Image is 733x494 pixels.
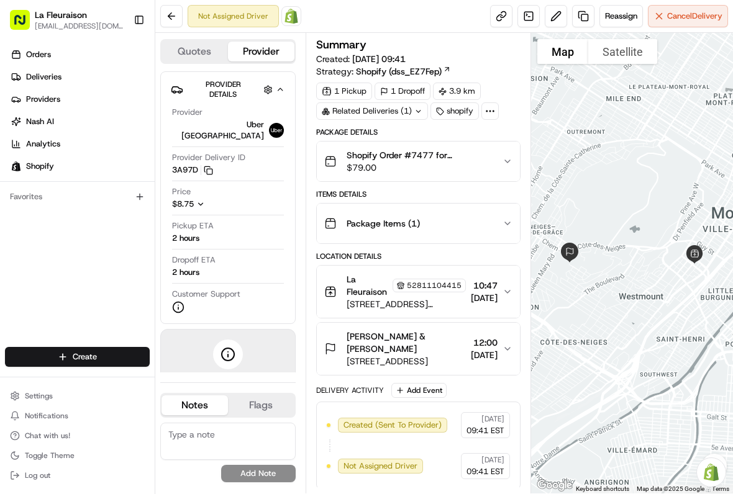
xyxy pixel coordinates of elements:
[172,119,264,141] span: Uber [GEOGRAPHIC_DATA]
[316,127,521,137] div: Package Details
[347,355,466,367] span: [STREET_ADDRESS]
[599,5,643,27] button: Reassign
[25,244,95,256] span: Knowledge Base
[471,279,498,292] span: 10:47
[25,411,68,421] span: Notifications
[171,77,285,102] button: Provider Details
[5,156,155,176] a: Shopify
[7,239,100,261] a: 📗Knowledge Base
[391,383,447,398] button: Add Event
[471,292,498,304] span: [DATE]
[5,134,155,154] a: Analytics
[12,161,83,171] div: Past conversations
[269,123,284,138] img: uber-new-logo.jpeg
[211,122,226,137] button: Start new chat
[117,244,199,256] span: API Documentation
[5,67,155,87] a: Deliveries
[467,425,504,436] span: 09:41 EST
[637,485,704,492] span: Map data ©2025 Google
[588,39,657,64] button: Show satellite imagery
[5,187,150,207] div: Favorites
[430,102,479,120] div: shopify
[534,477,575,493] a: Open this area in Google Maps (opens a new window)
[5,89,155,109] a: Providers
[73,351,97,362] span: Create
[316,251,521,261] div: Location Details
[56,131,171,141] div: We're available if you need us!
[12,245,22,255] div: 📗
[172,199,194,209] span: $8.75
[534,477,575,493] img: Google
[316,39,366,50] h3: Summary
[316,83,372,100] div: 1 Pickup
[25,470,50,480] span: Log out
[5,45,155,65] a: Orders
[316,189,521,199] div: Items Details
[228,42,294,61] button: Provider
[172,164,213,176] button: 3A97D
[12,181,32,200] img: Masood Aslam
[35,21,124,31] button: [EMAIL_ADDRESS][DOMAIN_NAME]
[26,116,54,127] span: Nash AI
[702,454,727,478] button: Map camera controls
[172,233,199,244] div: 2 hours
[356,65,442,78] span: Shopify (dss_EZ7Fep)
[11,161,21,171] img: Shopify logo
[162,395,228,415] button: Notes
[26,138,60,150] span: Analytics
[481,414,504,424] span: [DATE]
[347,217,420,230] span: Package Items ( 1 )
[576,485,629,493] button: Keyboard shortcuts
[172,220,214,231] span: Pickup ETA
[471,349,498,361] span: [DATE]
[172,107,203,118] span: Provider
[172,152,245,163] span: Provider Delivery ID
[407,281,462,290] span: 52811104415
[172,199,281,210] button: $8.75
[103,192,107,202] span: •
[25,193,35,203] img: 1736555255976-a54dd68f-1ca7-489b-9aae-adbdc363a1c4
[317,266,520,318] button: La Fleuraison52811104415[STREET_ADDRESS][PERSON_NAME]10:47[DATE]
[347,330,466,355] span: [PERSON_NAME] & [PERSON_NAME]
[317,323,520,375] button: [PERSON_NAME] & [PERSON_NAME][STREET_ADDRESS]12:00[DATE]
[5,447,150,464] button: Toggle Theme
[162,42,228,61] button: Quotes
[5,347,150,367] button: Create
[124,274,150,284] span: Pylon
[356,65,451,78] a: Shopify (dss_EZ7Fep)
[25,451,75,460] span: Toggle Theme
[32,80,205,93] input: Clear
[317,204,520,243] button: Package Items (1)
[25,431,70,441] span: Chat with us!
[5,407,150,424] button: Notifications
[316,385,384,395] div: Delivery Activity
[228,395,294,415] button: Flags
[100,239,204,261] a: 💻API Documentation
[25,391,53,401] span: Settings
[281,6,301,26] a: Shopify
[26,94,60,105] span: Providers
[5,5,129,35] button: La Fleuraison[EMAIL_ADDRESS][DOMAIN_NAME]
[347,161,493,174] span: $79.00
[317,141,520,181] button: Shopify Order #7477 for Dominique & [PERSON_NAME]$79.00
[12,12,37,37] img: Nash
[12,50,226,70] p: Welcome 👋
[26,71,61,83] span: Deliveries
[172,267,199,278] div: 2 hours
[35,9,87,21] button: La Fleuraison
[316,102,428,120] div: Related Deliveries (1)
[26,161,54,172] span: Shopify
[347,273,390,298] span: La Fleuraison
[110,192,135,202] span: [DATE]
[667,11,722,22] span: Cancel Delivery
[316,65,451,78] div: Strategy:
[352,53,406,65] span: [DATE] 09:41
[347,149,493,161] span: Shopify Order #7477 for Dominique & [PERSON_NAME]
[206,79,241,99] span: Provider Details
[648,5,728,27] button: CancelDelivery
[56,119,204,131] div: Start new chat
[537,39,588,64] button: Show street map
[5,467,150,484] button: Log out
